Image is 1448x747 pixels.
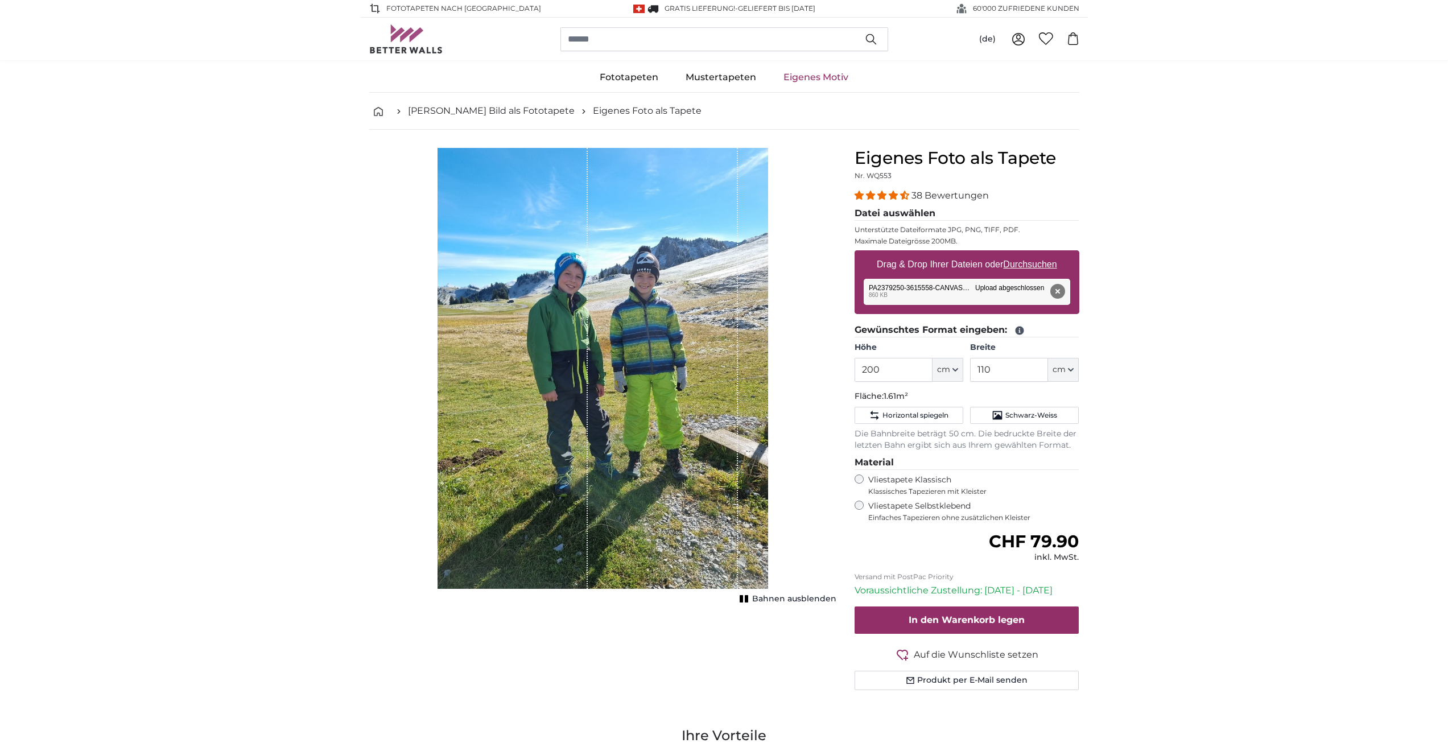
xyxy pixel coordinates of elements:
[855,584,1079,597] p: Voraussichtliche Zustellung: [DATE] - [DATE]
[973,3,1079,14] span: 60'000 ZUFRIEDENE KUNDEN
[855,407,963,424] button: Horizontal spiegeln
[1053,364,1066,375] span: cm
[868,487,1070,496] span: Klassisches Tapezieren mit Kleister
[369,24,443,53] img: Betterwalls
[989,552,1079,563] div: inkl. MwSt.
[369,93,1079,130] nav: breadcrumbs
[970,407,1079,424] button: Schwarz-Weiss
[386,3,541,14] span: Fototapeten nach [GEOGRAPHIC_DATA]
[872,253,1062,276] label: Drag & Drop Ihrer Dateien oder
[868,501,1079,522] label: Vliestapete Selbstklebend
[884,391,908,401] span: 1.61m²
[369,148,836,603] div: 1 of 1
[752,593,836,605] span: Bahnen ausblenden
[408,104,575,118] a: [PERSON_NAME] Bild als Fototapete
[855,606,1079,634] button: In den Warenkorb legen
[1005,411,1057,420] span: Schwarz-Weiss
[770,63,862,92] a: Eigenes Motiv
[855,456,1079,470] legend: Material
[855,148,1079,168] h1: Eigenes Foto als Tapete
[855,428,1079,451] p: Die Bahnbreite beträgt 50 cm. Die bedruckte Breite der letzten Bahn ergibt sich aus Ihrem gewählt...
[735,4,815,13] span: -
[1048,358,1079,382] button: cm
[933,358,963,382] button: cm
[970,29,1005,49] button: (de)
[855,671,1079,690] button: Produkt per E-Mail senden
[855,342,963,353] label: Höhe
[937,364,950,375] span: cm
[672,63,770,92] a: Mustertapeten
[855,225,1079,234] p: Unterstützte Dateiformate JPG, PNG, TIFF, PDF.
[593,104,702,118] a: Eigenes Foto als Tapete
[369,727,1079,745] h3: Ihre Vorteile
[911,190,989,201] span: 38 Bewertungen
[855,391,1079,402] p: Fläche:
[855,190,911,201] span: 4.34 stars
[738,4,815,13] span: Geliefert bis [DATE]
[914,648,1038,662] span: Auf die Wunschliste setzen
[1003,259,1057,269] u: Durchsuchen
[868,474,1070,496] label: Vliestapete Klassisch
[855,572,1079,581] p: Versand mit PostPac Priority
[855,647,1079,662] button: Auf die Wunschliste setzen
[989,531,1079,552] span: CHF 79.90
[736,591,836,607] button: Bahnen ausblenden
[882,411,948,420] span: Horizontal spiegeln
[970,342,1079,353] label: Breite
[633,5,645,13] img: Schweiz
[909,614,1025,625] span: In den Warenkorb legen
[855,323,1079,337] legend: Gewünschtes Format eingeben:
[665,4,735,13] span: GRATIS Lieferung!
[586,63,672,92] a: Fototapeten
[868,513,1079,522] span: Einfaches Tapezieren ohne zusätzlichen Kleister
[855,237,1079,246] p: Maximale Dateigrösse 200MB.
[855,207,1079,221] legend: Datei auswählen
[855,171,892,180] span: Nr. WQ553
